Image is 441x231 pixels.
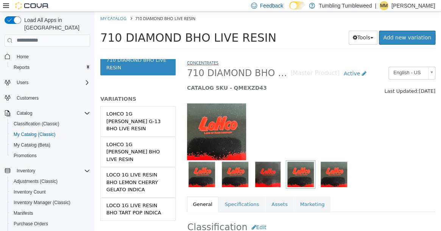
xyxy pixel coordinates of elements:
span: Customers [14,93,90,103]
div: LOCO 1G LIVE RESIN BHO TART POP INDICA [12,190,75,205]
a: General [92,185,124,201]
button: Manifests [8,208,93,219]
button: Users [14,78,31,87]
span: Inventory [17,168,35,174]
a: Home [14,52,32,61]
a: Purchase Orders [11,219,51,228]
button: Adjustments (Classic) [8,176,93,187]
a: Assets [171,185,199,201]
button: Customers [2,92,93,103]
button: Catalog [14,109,35,118]
span: Inventory Manager (Classic) [11,198,90,207]
button: Catalog [2,108,93,119]
span: Reports [11,63,90,72]
a: Adjustments (Classic) [11,177,61,186]
a: English - US [294,55,341,68]
span: Feedback [260,2,283,9]
a: Reports [11,63,33,72]
span: Adjustments (Classic) [14,178,58,184]
div: LOHCO 1G [PERSON_NAME] G-13 BHO LIVE RESIN [12,98,75,121]
span: [DATE] [324,76,341,82]
span: Customers [17,95,39,101]
span: Users [17,80,28,86]
button: Reports [8,62,93,73]
span: English - US [294,55,330,67]
span: 710 DIAMOND BHO LIVE RESIN [6,19,182,33]
small: [Master Product] [196,59,245,65]
button: My Catalog (Beta) [8,140,93,150]
button: Users [2,77,93,88]
button: Inventory [14,166,38,175]
h5: CATALOG SKU - QMEXZD43 [92,73,276,80]
span: My Catalog (Beta) [14,142,50,148]
button: Tools [254,19,283,33]
h2: Classification [93,209,340,223]
button: Promotions [8,150,93,161]
a: Marketing [199,185,236,201]
div: LOHCO 1G [PERSON_NAME] BHO LIVE RESIN [12,129,75,151]
button: Inventory [2,165,93,176]
span: Manifests [14,210,33,216]
div: LOCO 1G LIVE RESIN BHO LEMON CHERRY GELATO INDICA [12,159,75,182]
span: Promotions [14,153,37,159]
span: Manifests [11,209,90,218]
p: | [375,1,376,10]
a: Manifests [11,209,36,218]
span: Promotions [11,151,90,160]
span: Last Updated: [290,76,324,82]
a: My Catalog (Beta) [11,140,53,150]
span: My Catalog (Beta) [11,140,90,150]
span: Classification (Classic) [14,121,59,127]
button: Inventory Manager (Classic) [8,197,93,208]
button: Classification (Classic) [8,119,93,129]
a: Promotions [11,151,40,160]
input: Dark Mode [289,2,305,9]
a: Concentrates [92,48,124,54]
button: Purchase Orders [8,219,93,229]
span: Users [14,78,90,87]
span: Inventory [14,166,90,175]
span: Inventory Count [14,189,46,195]
span: Home [14,52,90,61]
button: My Catalog (Classic) [8,129,93,140]
a: My Catalog [6,4,32,9]
button: Home [2,51,93,62]
a: Inventory Count [11,187,49,197]
span: Catalog [17,110,32,116]
span: 710 DIAMOND BHO LIVE RESIN [41,4,101,9]
span: Active [249,59,265,65]
a: My Catalog (Classic) [11,130,59,139]
p: [PERSON_NAME] [391,1,435,10]
div: Mike Martinez [379,1,388,10]
span: Purchase Orders [11,219,90,228]
span: Adjustments (Classic) [11,177,90,186]
span: My Catalog (Classic) [14,131,56,137]
span: Classification (Classic) [11,119,90,128]
span: Inventory Count [11,187,90,197]
span: MM [380,1,388,10]
h5: VARIATIONS [6,84,81,91]
span: Home [17,54,29,60]
span: Catalog [14,109,90,118]
img: 150 [92,92,151,148]
span: Load All Apps in [GEOGRAPHIC_DATA] [21,16,90,31]
img: Cova [15,2,49,9]
span: Inventory Manager (Classic) [14,200,70,206]
a: Classification (Classic) [11,119,62,128]
a: Customers [14,94,42,103]
button: Inventory Count [8,187,93,197]
span: Reports [14,64,30,70]
p: Tumbling Tumbleweed [319,1,372,10]
span: Purchase Orders [14,221,48,227]
a: Add new variation [284,19,341,33]
button: Edit [153,209,176,223]
a: 710 DIAMOND BHO LIVE RESIN [6,41,81,64]
span: 710 DIAMOND BHO LIVE RESIN [92,56,196,67]
a: Inventory Manager (Classic) [11,198,73,207]
span: My Catalog (Classic) [11,130,90,139]
a: Specifications [124,185,170,201]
